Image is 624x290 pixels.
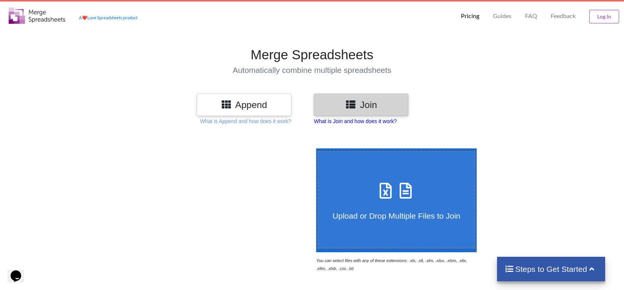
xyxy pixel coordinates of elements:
[316,258,467,271] i: You can select files with any of these extensions: .xls, .xlt, .xlm, .xlsx, .xlsm, .xltx, .xltm, ...
[82,15,87,20] span: heart
[589,10,619,23] button: Log In
[493,12,511,20] p: Guides
[505,264,598,274] h4: Steps to Get Started
[9,8,65,24] img: Logo.png
[8,260,32,282] iframe: chat widget
[200,117,291,125] p: What is Append and how does it work?
[320,99,403,110] h3: Join
[332,211,460,220] span: Upload or Drop Multiple Files to Join
[79,15,137,20] a: AheartLove Spreadsheets product
[525,12,537,20] p: FAQ
[461,12,479,20] p: Pricing
[202,99,286,110] h3: Append
[551,13,576,19] span: Feedback
[314,117,397,125] p: What is Join and how does it work?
